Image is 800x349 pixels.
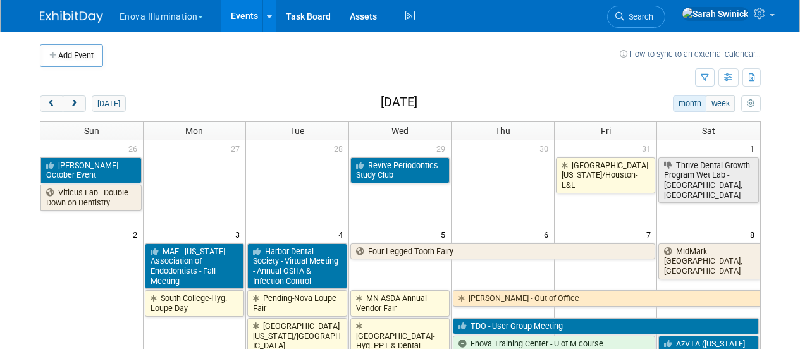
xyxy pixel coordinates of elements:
[435,140,451,156] span: 29
[741,95,760,112] button: myCustomButton
[543,226,554,242] span: 6
[350,290,450,316] a: MN ASDA Annual Vendor Fair
[747,100,755,108] i: Personalize Calendar
[350,243,656,260] a: Four Legged Tooth Fairy
[40,11,103,23] img: ExhibitDay
[749,140,760,156] span: 1
[607,6,665,28] a: Search
[440,226,451,242] span: 5
[645,226,656,242] span: 7
[145,243,245,290] a: MAE - [US_STATE] Association of Endodontists - Fall Meeting
[290,126,304,136] span: Tue
[538,140,554,156] span: 30
[185,126,203,136] span: Mon
[40,185,142,211] a: Viticus Lab - Double Down on Dentistry
[247,290,347,316] a: Pending-Nova Loupe Fair
[350,157,450,183] a: Revive Periodontics - Study Club
[40,95,63,112] button: prev
[453,318,758,334] a: TDO - User Group Meeting
[641,140,656,156] span: 31
[337,226,348,242] span: 4
[145,290,245,316] a: South College-Hyg. Loupe Day
[92,95,125,112] button: [DATE]
[230,140,245,156] span: 27
[132,226,143,242] span: 2
[682,7,749,21] img: Sarah Swinick
[702,126,715,136] span: Sat
[658,157,758,204] a: Thrive Dental Growth Program Wet Lab - [GEOGRAPHIC_DATA], [GEOGRAPHIC_DATA]
[673,95,706,112] button: month
[127,140,143,156] span: 26
[749,226,760,242] span: 8
[620,49,761,59] a: How to sync to an external calendar...
[495,126,510,136] span: Thu
[453,290,760,307] a: [PERSON_NAME] - Out of Office
[624,12,653,21] span: Search
[247,243,347,290] a: Harbor Dental Society - Virtual Meeting - Annual OSHA & Infection Control
[234,226,245,242] span: 3
[63,95,86,112] button: next
[381,95,417,109] h2: [DATE]
[391,126,409,136] span: Wed
[556,157,656,193] a: [GEOGRAPHIC_DATA][US_STATE]/Houston-L&L
[333,140,348,156] span: 28
[706,95,735,112] button: week
[658,243,760,279] a: MidMark - [GEOGRAPHIC_DATA], [GEOGRAPHIC_DATA]
[601,126,611,136] span: Fri
[84,126,99,136] span: Sun
[40,157,142,183] a: [PERSON_NAME] - October Event
[40,44,103,67] button: Add Event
